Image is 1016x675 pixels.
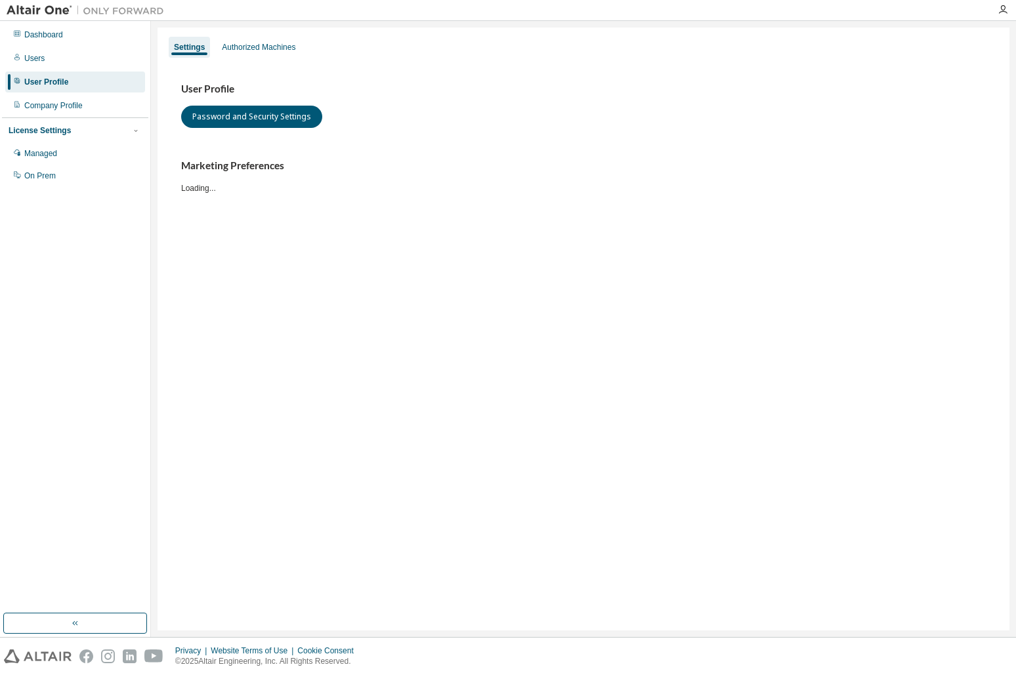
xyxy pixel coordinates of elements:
[24,77,68,87] div: User Profile
[144,649,163,663] img: youtube.svg
[24,100,83,111] div: Company Profile
[4,649,72,663] img: altair_logo.svg
[181,106,322,128] button: Password and Security Settings
[297,645,361,656] div: Cookie Consent
[123,649,137,663] img: linkedin.svg
[101,649,115,663] img: instagram.svg
[175,645,211,656] div: Privacy
[9,125,71,136] div: License Settings
[24,30,63,40] div: Dashboard
[24,148,57,159] div: Managed
[175,656,362,667] p: © 2025 Altair Engineering, Inc. All Rights Reserved.
[181,83,986,96] h3: User Profile
[174,42,205,52] div: Settings
[211,645,297,656] div: Website Terms of Use
[24,53,45,64] div: Users
[181,159,986,173] h3: Marketing Preferences
[24,171,56,181] div: On Prem
[79,649,93,663] img: facebook.svg
[7,4,171,17] img: Altair One
[181,159,986,193] div: Loading...
[222,42,295,52] div: Authorized Machines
